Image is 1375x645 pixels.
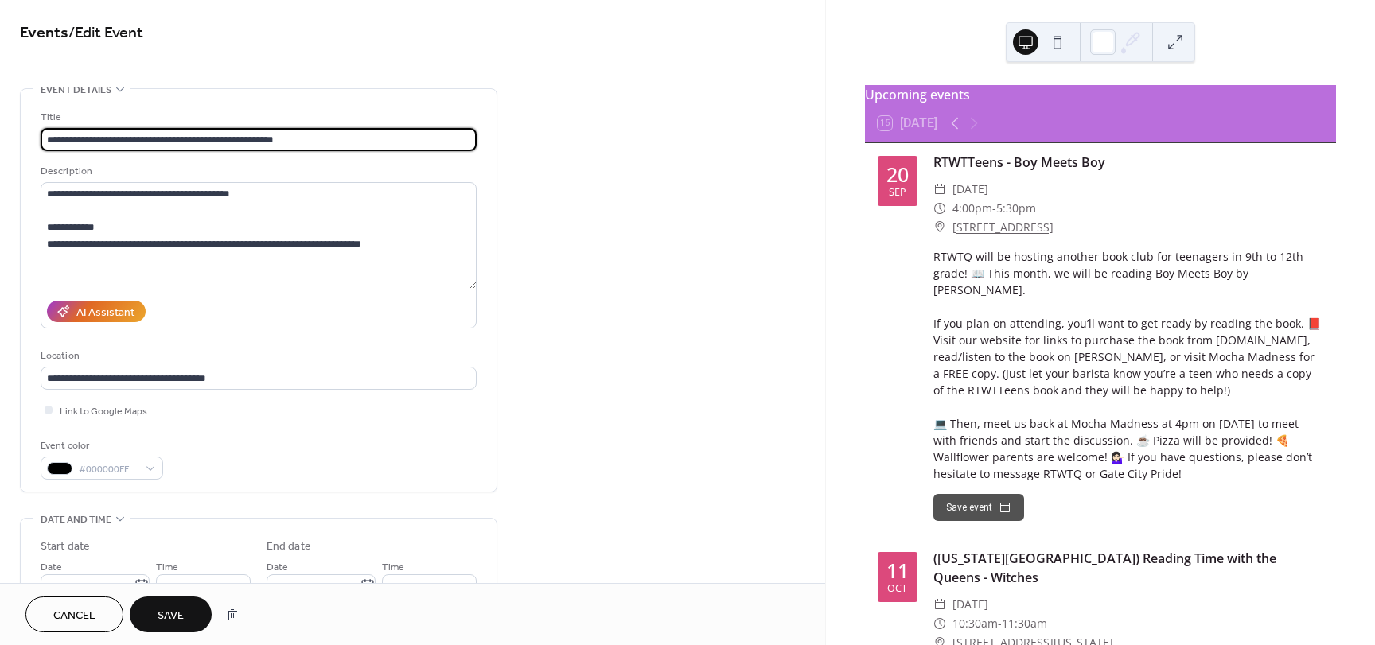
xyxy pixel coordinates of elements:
span: Event details [41,82,111,99]
span: 11:30am [1002,614,1047,633]
a: Events [20,17,68,49]
span: - [998,614,1002,633]
span: Link to Google Maps [60,403,147,420]
div: Title [41,109,473,126]
div: Sep [889,188,906,198]
div: ​ [933,199,946,218]
div: ​ [933,218,946,237]
span: Save [158,608,184,624]
div: 20 [886,165,909,185]
a: ([US_STATE][GEOGRAPHIC_DATA]) Reading Time with the Queens - Witches [933,550,1276,586]
div: Upcoming events [865,85,1336,104]
div: AI Assistant [76,305,134,321]
div: ​ [933,180,946,199]
span: Cancel [53,608,95,624]
span: Date [267,559,288,576]
span: [DATE] [952,595,988,614]
span: 10:30am [952,614,998,633]
div: Description [41,163,473,180]
div: RTWTQ will be hosting another book club for teenagers in 9th to 12th grade! 📖 This month, we will... [933,248,1323,482]
button: Cancel [25,596,123,632]
span: Date and time [41,511,111,528]
button: Save event [933,494,1024,521]
div: ​ [933,614,946,633]
div: Oct [887,584,907,594]
span: / Edit Event [68,17,143,49]
span: Time [382,559,404,576]
div: RTWTTeens - Boy Meets Boy [933,153,1323,172]
span: - [992,199,996,218]
a: [STREET_ADDRESS] [952,218,1054,237]
div: 11 [886,561,909,581]
div: ​ [933,595,946,614]
span: 4:00pm [952,199,992,218]
div: Event color [41,437,160,454]
div: Location [41,348,473,364]
span: Time [156,559,178,576]
span: [DATE] [952,180,988,199]
span: #000000FF [79,461,138,478]
span: Date [41,559,62,576]
div: Start date [41,538,90,555]
span: 5:30pm [996,199,1036,218]
button: AI Assistant [47,301,146,322]
button: Save [130,596,212,632]
div: End date [267,538,311,555]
